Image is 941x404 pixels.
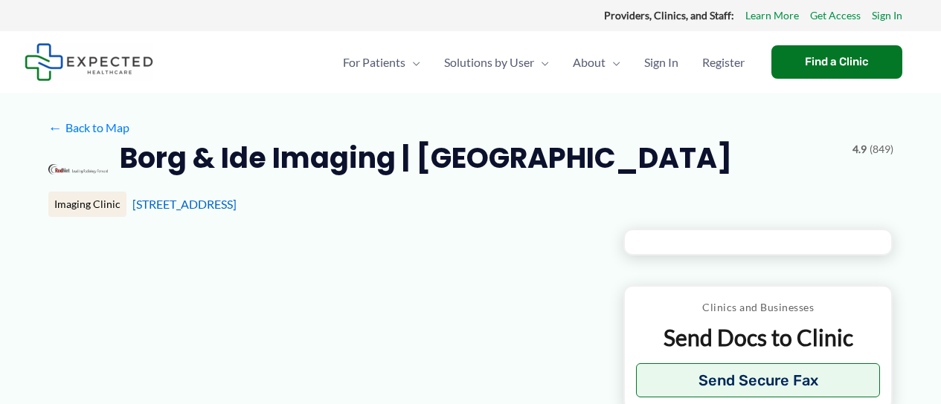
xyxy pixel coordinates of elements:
span: For Patients [343,36,405,88]
a: Sign In [632,36,690,88]
img: Expected Healthcare Logo - side, dark font, small [25,43,153,81]
h2: Borg & Ide Imaging | [GEOGRAPHIC_DATA] [120,140,732,176]
a: Sign In [872,6,902,25]
span: Menu Toggle [534,36,549,88]
span: ← [48,120,62,134]
a: Find a Clinic [771,45,902,79]
a: For PatientsMenu Toggle [331,36,432,88]
a: ←Back to Map [48,117,129,139]
p: Clinics and Businesses [636,298,881,317]
a: Register [690,36,757,88]
a: Learn More [745,6,799,25]
a: Get Access [810,6,861,25]
span: (849) [870,140,893,159]
span: Sign In [644,36,678,88]
span: 4.9 [852,140,867,159]
a: Solutions by UserMenu Toggle [432,36,561,88]
button: Send Secure Fax [636,363,881,397]
p: Send Docs to Clinic [636,323,881,352]
a: [STREET_ADDRESS] [132,197,237,211]
nav: Primary Site Navigation [331,36,757,88]
span: Register [702,36,745,88]
span: Menu Toggle [606,36,620,88]
span: Solutions by User [444,36,534,88]
div: Imaging Clinic [48,192,126,217]
span: About [573,36,606,88]
strong: Providers, Clinics, and Staff: [604,9,734,22]
span: Menu Toggle [405,36,420,88]
a: AboutMenu Toggle [561,36,632,88]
